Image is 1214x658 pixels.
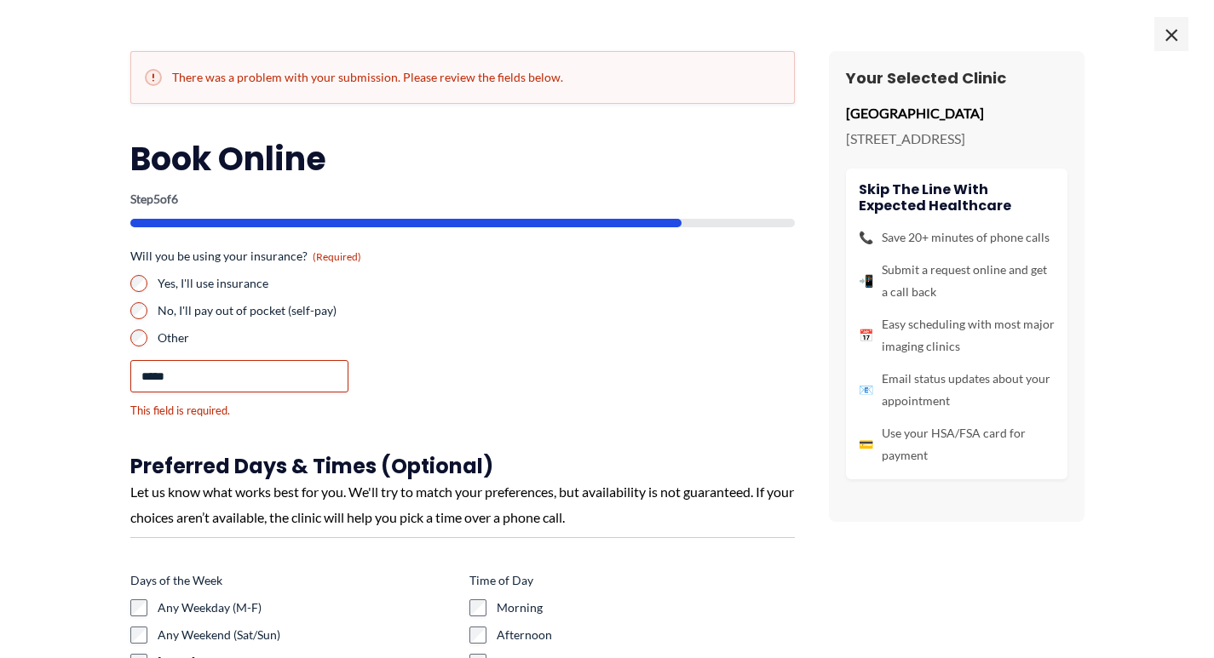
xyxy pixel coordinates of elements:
span: 5 [153,192,160,206]
span: 📞 [859,226,873,249]
span: × [1154,17,1188,51]
li: Use your HSA/FSA card for payment [859,422,1055,466]
h3: Your Selected Clinic [846,68,1067,88]
legend: Days of the Week [130,572,222,589]
div: Let us know what works best for you. We'll try to match your preferences, but availability is not... [130,479,795,529]
span: 6 [171,192,178,206]
label: Other [158,329,456,346]
div: This field is required. [130,403,456,419]
p: [STREET_ADDRESS] [846,126,1067,152]
span: 📅 [859,324,873,346]
p: Step of [130,193,795,205]
label: No, I'll pay out of pocket (self-pay) [158,302,456,319]
li: Save 20+ minutes of phone calls [859,226,1055,249]
span: 📲 [859,270,873,292]
li: Email status updates about your appointment [859,368,1055,412]
input: Other Choice, please specify [130,360,348,392]
label: Yes, I'll use insurance [158,275,456,292]
label: Afternoon [497,627,795,644]
legend: Will you be using your insurance? [130,248,361,265]
span: 📧 [859,379,873,401]
p: [GEOGRAPHIC_DATA] [846,100,1067,126]
li: Submit a request online and get a call back [859,259,1055,303]
label: Any Weekend (Sat/Sun) [158,627,456,644]
h3: Preferred Days & Times (Optional) [130,453,795,479]
span: (Required) [313,250,361,263]
h2: Book Online [130,138,795,180]
span: 💳 [859,433,873,455]
li: Easy scheduling with most major imaging clinics [859,313,1055,358]
label: Morning [497,599,795,616]
h2: There was a problem with your submission. Please review the fields below. [145,69,780,86]
legend: Time of Day [469,572,533,589]
label: Any Weekday (M-F) [158,599,456,616]
h4: Skip the line with Expected Healthcare [859,181,1055,214]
